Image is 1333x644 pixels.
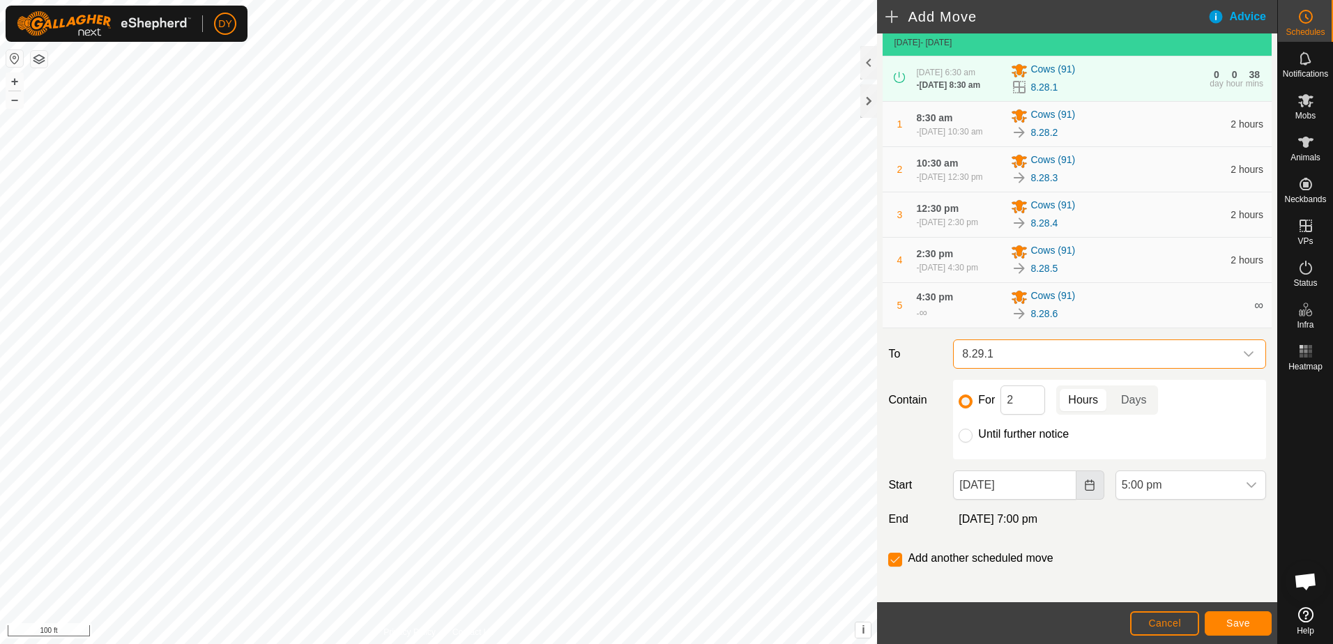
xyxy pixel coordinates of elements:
img: Gallagher Logo [17,11,191,36]
span: Heatmap [1288,362,1323,371]
div: - [916,261,977,274]
a: 8.28.4 [1030,216,1058,231]
span: 12:30 pm [916,203,959,214]
span: [DATE] 6:30 am [916,68,975,77]
span: Notifications [1283,70,1328,78]
span: Cows (91) [1030,107,1075,124]
span: 3 [897,209,903,220]
div: - [916,79,980,91]
span: [DATE] 12:30 pm [919,172,982,182]
span: 10:30 am [916,158,958,169]
span: Mobs [1295,112,1316,120]
span: Cows (91) [1030,198,1075,215]
span: DY [218,17,231,31]
label: Add another scheduled move [908,553,1053,564]
span: Hours [1068,392,1098,408]
label: Contain [883,392,947,408]
span: 8.29.1 [957,340,1235,368]
a: Privacy Policy [383,626,436,638]
div: dropdown trigger [1235,340,1263,368]
span: Help [1297,627,1314,635]
a: 8.28.6 [1030,307,1058,321]
button: i [855,622,871,638]
button: Map Layers [31,51,47,68]
div: mins [1246,79,1263,88]
span: 4 [897,254,903,266]
span: ∞ [919,307,927,319]
div: - [916,305,927,321]
span: [DATE] 2:30 pm [919,217,977,227]
span: - [DATE] [920,38,952,47]
span: Cows (91) [1030,62,1075,79]
img: To [1011,305,1028,322]
span: Cows (91) [1030,289,1075,305]
img: To [1011,215,1028,231]
span: 4:30 pm [916,291,953,302]
a: Help [1278,601,1333,641]
span: [DATE] 10:30 am [919,127,982,137]
span: 8:30 am [916,112,952,123]
a: Open chat [1285,560,1327,602]
span: 5 [897,300,903,311]
span: Days [1121,392,1146,408]
a: 8.28.2 [1030,125,1058,140]
div: 0 [1232,70,1237,79]
div: - [916,171,982,183]
span: 2 hours [1231,164,1263,175]
span: Cows (91) [1030,153,1075,169]
button: – [6,91,23,108]
img: To [1011,169,1028,186]
a: 8.28.5 [1030,261,1058,276]
span: 2 hours [1231,254,1263,266]
button: + [6,73,23,90]
span: i [862,624,864,636]
span: [DATE] 7:00 pm [959,513,1037,525]
span: 2 hours [1231,209,1263,220]
img: To [1011,260,1028,277]
span: 5:00 pm [1116,471,1237,499]
img: To [1011,124,1028,141]
div: 0 [1214,70,1219,79]
div: - [916,216,977,229]
span: Cows (91) [1030,243,1075,260]
a: 8.28.1 [1030,80,1058,95]
span: Schedules [1286,28,1325,36]
button: Save [1205,611,1272,636]
label: Until further notice [978,429,1069,440]
span: ∞ [1254,298,1263,312]
div: - [916,125,982,138]
span: Save [1226,618,1250,629]
span: 2:30 pm [916,248,953,259]
button: Choose Date [1076,470,1104,500]
span: 1 [897,118,903,130]
span: [DATE] [894,38,920,47]
span: VPs [1297,237,1313,245]
span: Animals [1290,153,1320,162]
span: 2 [897,164,903,175]
div: 38 [1249,70,1260,79]
div: Advice [1208,8,1277,25]
button: Cancel [1130,611,1199,636]
label: For [978,394,995,406]
span: [DATE] 8:30 am [919,80,980,90]
span: Cancel [1148,618,1181,629]
label: End [883,511,947,528]
div: dropdown trigger [1237,471,1265,499]
h2: Add Move [885,8,1207,25]
span: Infra [1297,321,1313,329]
label: Start [883,477,947,493]
span: Status [1293,279,1317,287]
div: day [1210,79,1223,88]
a: Contact Us [452,626,494,638]
label: To [883,339,947,369]
div: hour [1226,79,1243,88]
span: [DATE] 4:30 pm [919,263,977,273]
span: Neckbands [1284,195,1326,204]
span: 2 hours [1231,118,1263,130]
button: Reset Map [6,50,23,67]
a: 8.28.3 [1030,171,1058,185]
